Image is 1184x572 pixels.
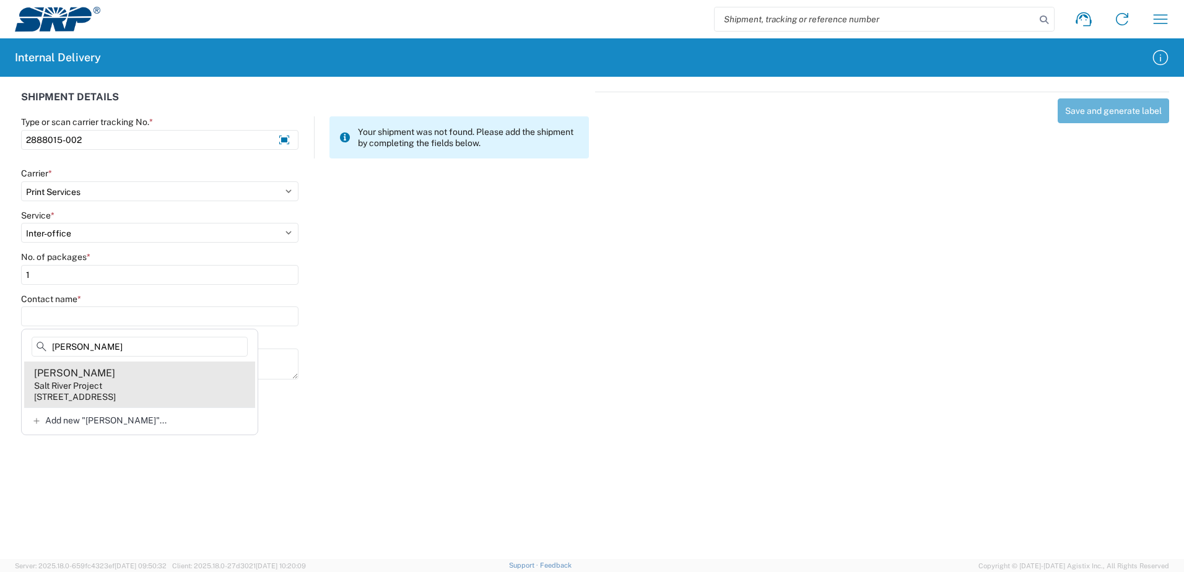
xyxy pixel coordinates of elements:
div: Salt River Project [34,380,102,391]
span: Your shipment was not found. Please add the shipment by completing the fields below. [358,126,579,149]
label: Carrier [21,168,52,179]
div: [STREET_ADDRESS] [34,391,116,402]
a: Support [509,561,540,569]
span: Add new "[PERSON_NAME]"... [45,415,167,426]
div: SHIPMENT DETAILS [21,92,589,116]
label: Type or scan carrier tracking No. [21,116,153,128]
label: No. of packages [21,251,90,262]
label: Service [21,210,54,221]
span: [DATE] 09:50:32 [115,562,167,570]
a: Feedback [540,561,572,569]
input: Shipment, tracking or reference number [715,7,1035,31]
span: Client: 2025.18.0-27d3021 [172,562,306,570]
span: [DATE] 10:20:09 [256,562,306,570]
span: Copyright © [DATE]-[DATE] Agistix Inc., All Rights Reserved [978,560,1169,571]
div: [PERSON_NAME] [34,366,115,380]
img: srp [15,7,100,32]
label: Contact name [21,293,81,305]
h2: Internal Delivery [15,50,101,65]
span: Server: 2025.18.0-659fc4323ef [15,562,167,570]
